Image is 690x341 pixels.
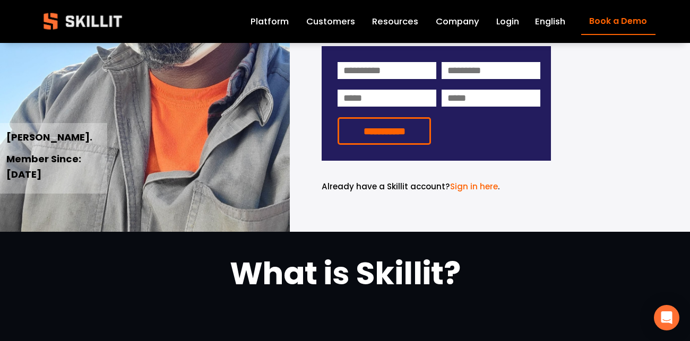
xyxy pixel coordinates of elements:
[251,14,289,29] a: Platform
[372,15,418,28] span: Resources
[6,130,92,144] strong: [PERSON_NAME].
[230,251,461,295] strong: What is Skillit?
[654,305,679,330] div: Open Intercom Messenger
[34,5,131,37] img: Skillit
[6,152,83,181] strong: Member Since: [DATE]
[535,15,565,28] span: English
[306,14,355,29] a: Customers
[436,14,479,29] a: Company
[372,14,418,29] a: folder dropdown
[450,181,498,192] a: Sign in here
[581,8,655,35] a: Book a Demo
[496,14,519,29] a: Login
[322,181,450,192] span: Already have a Skillit account?
[322,180,551,193] p: .
[535,14,565,29] div: language picker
